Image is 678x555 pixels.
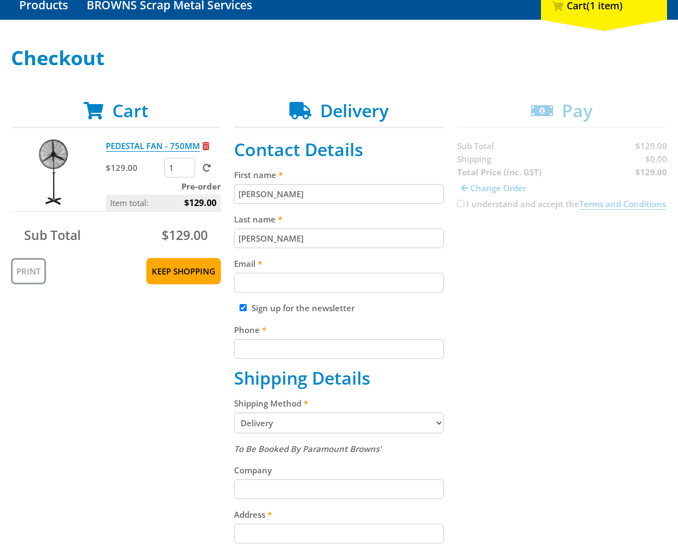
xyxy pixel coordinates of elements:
[320,99,389,122] span: Delivery
[11,258,46,284] a: Print
[184,194,216,211] span: $129.00
[234,508,444,521] label: Address
[11,47,667,69] h1: Checkout
[234,443,381,454] em: To Be Booked By Paramount Browns'
[112,99,149,122] span: Cart
[162,226,208,244] span: $129.00
[20,139,86,205] img: PEDESTAL FAN - 750MM
[234,184,444,204] input: Please enter your first name.
[234,368,444,388] h2: Shipping Details
[106,194,221,211] p: Item total:
[234,413,444,433] select: Please select a shipping method.
[106,140,200,152] a: PEDESTAL FAN - 750MM
[234,339,444,359] input: Please enter your telephone number.
[234,323,444,336] label: Phone
[146,258,221,284] a: Keep Shopping
[234,228,444,248] input: Please enter your last name.
[252,302,355,313] label: Sign up for the newsletter
[234,139,444,160] h2: Contact Details
[106,180,221,193] p: Pre-order
[24,226,81,244] span: Sub Total
[234,273,444,293] input: Please enter your email address.
[234,397,444,410] label: Shipping Method
[234,168,444,181] label: First name
[234,524,444,543] input: Please enter your address.
[234,464,444,477] label: Company
[202,140,209,151] a: Remove from cart
[106,161,162,174] p: $129.00
[234,213,444,226] label: Last name
[234,257,444,270] label: Email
